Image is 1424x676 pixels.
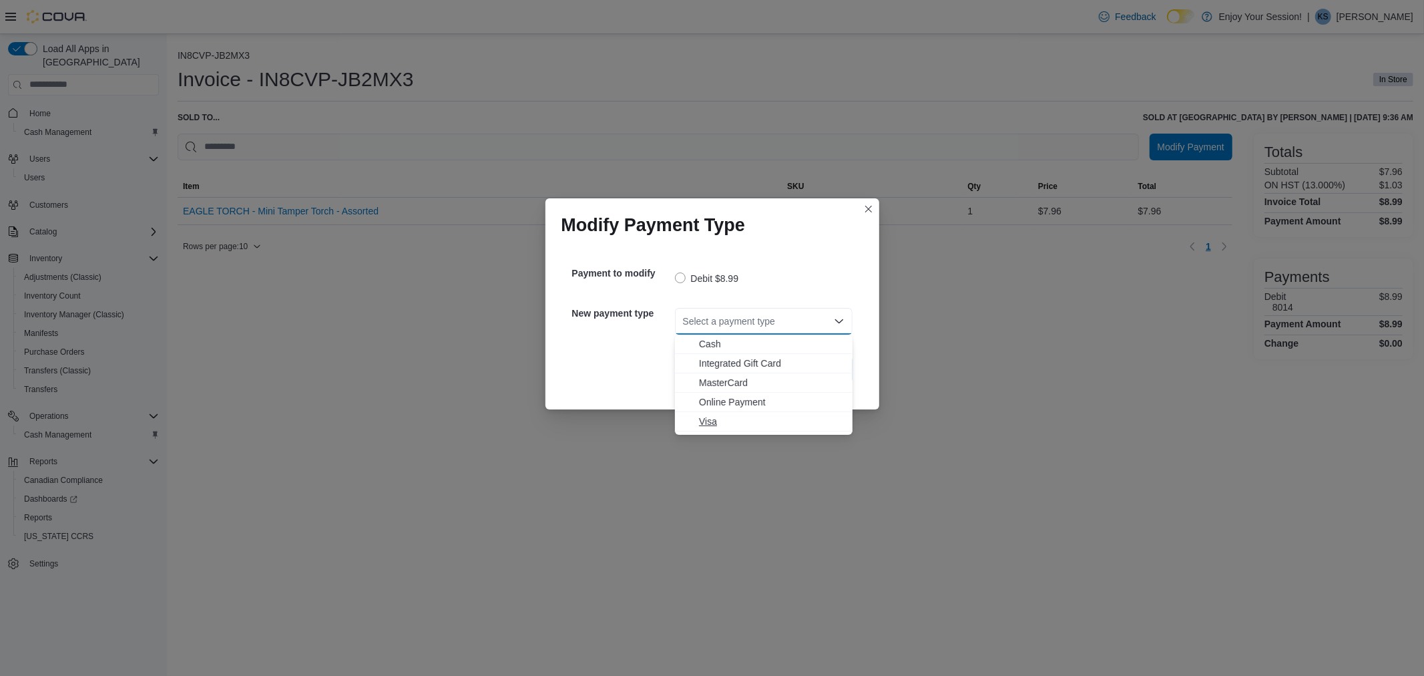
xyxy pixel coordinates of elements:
[675,354,853,373] button: Integrated Gift Card
[572,300,672,327] h5: New payment type
[675,335,853,354] button: Cash
[834,316,845,327] button: Close list of options
[675,335,853,432] div: Choose from the following options
[675,373,853,393] button: MasterCard
[683,313,684,329] input: Accessible screen reader label
[699,337,845,351] span: Cash
[861,201,877,217] button: Closes this modal window
[675,412,853,432] button: Visa
[699,395,845,409] span: Online Payment
[699,376,845,389] span: MasterCard
[572,260,672,287] h5: Payment to modify
[561,214,746,236] h1: Modify Payment Type
[699,357,845,370] span: Integrated Gift Card
[675,271,739,287] label: Debit $8.99
[675,393,853,412] button: Online Payment
[699,415,845,428] span: Visa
